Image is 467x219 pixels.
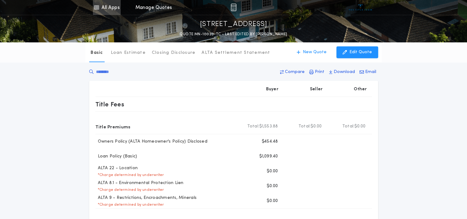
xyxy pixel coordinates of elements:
[354,123,365,130] span: $0.00
[290,46,333,58] button: New Quote
[259,123,278,130] span: $1,553.88
[90,50,103,56] p: Basic
[259,153,278,160] p: $1,099.40
[358,67,378,78] button: Email
[349,4,372,11] img: vs-icon
[95,153,137,160] p: Loan Policy (Basic)
[266,86,278,92] p: Buyer
[152,50,196,56] p: Closing Disclosure
[95,187,164,192] p: * Charge determined by underwriter
[202,50,270,56] p: ALTA Settlement Statement
[298,123,311,130] b: Total:
[200,19,267,29] p: [STREET_ADDRESS]
[336,46,378,58] button: Edit Quote
[342,123,355,130] b: Total:
[95,122,131,131] p: Title Premiums
[95,139,207,145] p: Owners Policy (ALTA Homeowner's Policy) Disclosed
[95,165,138,171] p: ALTA 22 - Location
[354,86,367,92] p: Other
[95,195,197,201] p: ALTA 9 - Restrictions, Encroachments, Minerals
[111,50,146,56] p: Loan Estimate
[334,69,355,75] p: Download
[303,49,327,55] p: New Quote
[95,99,124,109] p: Title Fees
[95,173,164,178] p: * Charge determined by underwriter
[267,183,278,189] p: $0.00
[262,139,278,145] p: $454.48
[95,202,164,207] p: * Charge determined by underwriter
[349,49,372,55] p: Edit Quote
[95,180,184,186] p: ALTA 8.1 - Environmental Protection Lien
[278,67,306,78] button: Compare
[267,168,278,174] p: $0.00
[311,123,322,130] span: $0.00
[307,67,326,78] button: Print
[310,86,323,92] p: Seller
[180,31,287,37] p: QUOTE MN-10020-TC - LAST EDITED BY [PERSON_NAME]
[327,67,357,78] button: Download
[315,69,324,75] p: Print
[267,198,278,204] p: $0.00
[365,69,376,75] p: Email
[285,69,305,75] p: Compare
[247,123,260,130] b: Total:
[231,4,236,11] img: img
